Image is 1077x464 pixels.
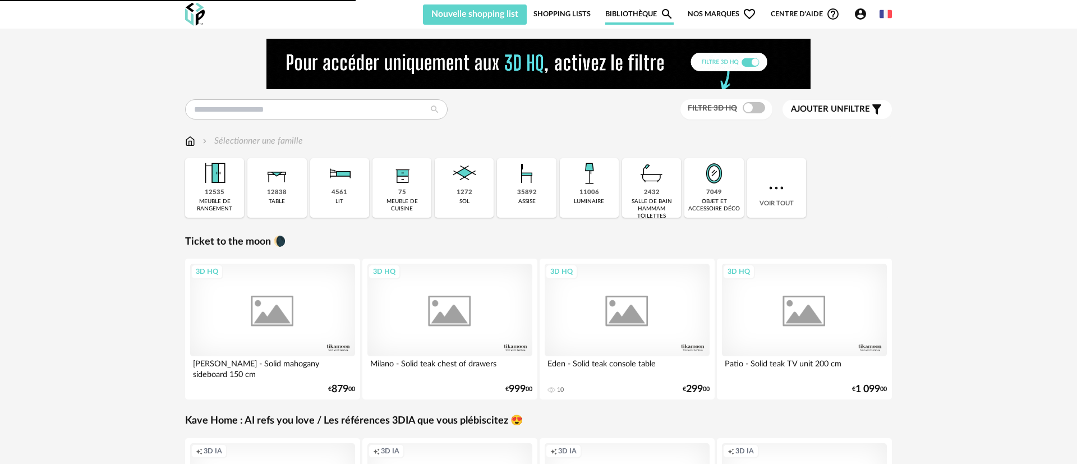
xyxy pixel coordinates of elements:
[783,100,892,119] button: Ajouter unfiltre Filter icon
[457,189,472,197] div: 1272
[637,158,667,189] img: Salle%20de%20bain.png
[735,447,754,456] span: 3D IA
[540,259,715,399] a: 3D HQ Eden - Solid teak console table 10 €29900
[191,264,223,279] div: 3D HQ
[368,264,401,279] div: 3D HQ
[376,198,428,213] div: meuble de cuisine
[880,8,892,20] img: fr
[373,447,380,456] span: Creation icon
[558,447,577,456] span: 3D IA
[387,158,417,189] img: Rangement.png
[545,356,710,379] div: Eden - Solid teak console table
[717,259,892,399] a: 3D HQ Patio - Solid teak TV unit 200 cm €1 09900
[332,189,347,197] div: 4561
[517,189,537,197] div: 35892
[545,264,578,279] div: 3D HQ
[743,7,756,21] span: Heart Outline icon
[688,104,737,112] span: Filtre 3D HQ
[205,189,224,197] div: 12535
[644,189,660,197] div: 2432
[852,385,887,393] div: € 00
[791,105,844,113] span: Ajouter un
[660,7,674,21] span: Magnify icon
[328,385,355,393] div: € 00
[204,447,222,456] span: 3D IA
[747,158,806,218] div: Voir tout
[509,385,526,393] span: 999
[185,415,523,428] a: Kave Home : AI refs you love / Les références 3DIA que vous plébiscitez 😍
[533,3,591,25] a: Shopping Lists
[574,158,604,189] img: Luminaire.png
[518,198,536,205] div: assise
[683,385,710,393] div: € 00
[423,4,527,25] button: Nouvelle shopping list
[362,259,537,399] a: 3D HQ Milano - Solid teak chest of drawers €99900
[185,3,205,26] img: OXP
[367,356,532,379] div: Milano - Solid teak chest of drawers
[699,158,729,189] img: Miroir.png
[200,135,303,148] div: Sélectionner une famille
[722,264,755,279] div: 3D HQ
[459,198,470,205] div: sol
[185,236,286,249] a: Ticket to the moon 🌘
[324,158,355,189] img: Literie.png
[855,385,880,393] span: 1 099
[269,198,285,205] div: table
[766,178,786,198] img: more.7b13dc1.svg
[185,135,195,148] img: svg+xml;base64,PHN2ZyB3aWR0aD0iMTYiIGhlaWdodD0iMTciIHZpZXdCb3g9IjAgMCAxNiAxNyIgZmlsbD0ibm9uZSIgeG...
[188,198,241,213] div: meuble de rangement
[200,135,209,148] img: svg+xml;base64,PHN2ZyB3aWR0aD0iMTYiIGhlaWdodD0iMTYiIHZpZXdCb3g9IjAgMCAxNiAxNiIgZmlsbD0ibm9uZSIgeG...
[854,7,872,21] span: Account Circle icon
[185,259,360,399] a: 3D HQ [PERSON_NAME] - Solid mahogany sideboard 150 cm €87900
[688,3,756,25] span: Nos marques
[512,158,542,189] img: Assise.png
[791,104,870,115] span: filtre
[449,158,480,189] img: Sol.png
[381,447,399,456] span: 3D IA
[557,386,564,394] div: 10
[854,7,867,21] span: Account Circle icon
[771,7,840,21] span: Centre d'aideHelp Circle Outline icon
[200,158,230,189] img: Meuble%20de%20rangement.png
[335,198,343,205] div: lit
[550,447,557,456] span: Creation icon
[262,158,292,189] img: Table.png
[870,103,883,116] span: Filter icon
[686,385,703,393] span: 299
[728,447,734,456] span: Creation icon
[267,189,287,197] div: 12838
[579,189,599,197] div: 11006
[332,385,348,393] span: 879
[722,356,887,379] div: Patio - Solid teak TV unit 200 cm
[431,10,518,19] span: Nouvelle shopping list
[190,356,355,379] div: [PERSON_NAME] - Solid mahogany sideboard 150 cm
[605,3,674,25] a: BibliothèqueMagnify icon
[398,189,406,197] div: 75
[505,385,532,393] div: € 00
[826,7,840,21] span: Help Circle Outline icon
[266,39,811,89] img: NEW%20NEW%20HQ%20NEW_V1.gif
[574,198,604,205] div: luminaire
[688,198,740,213] div: objet et accessoire déco
[706,189,722,197] div: 7049
[625,198,678,220] div: salle de bain hammam toilettes
[196,447,202,456] span: Creation icon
